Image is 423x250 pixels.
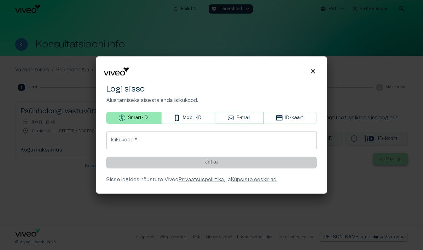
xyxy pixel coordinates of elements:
[106,176,317,184] div: Sisse logides nõustute Viveo , ja
[237,115,250,121] p: E-mail
[104,68,129,76] img: Viveo logo
[307,65,319,78] button: Close login modal
[309,68,317,75] span: close
[161,112,215,124] button: Mobiil-ID
[106,112,161,124] button: Smart-ID
[215,112,264,124] button: E-mail
[231,177,277,182] a: Küpsiste eeskirjad
[183,115,201,121] p: Mobiil-ID
[106,84,317,94] h4: Logi sisse
[106,97,317,104] p: Alustamiseks sisesta enda isikukood.
[285,115,303,121] p: ID-kaart
[264,112,317,124] button: ID-kaart
[178,177,224,182] a: Privaatsuspoliitika
[128,115,148,121] p: Smart-ID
